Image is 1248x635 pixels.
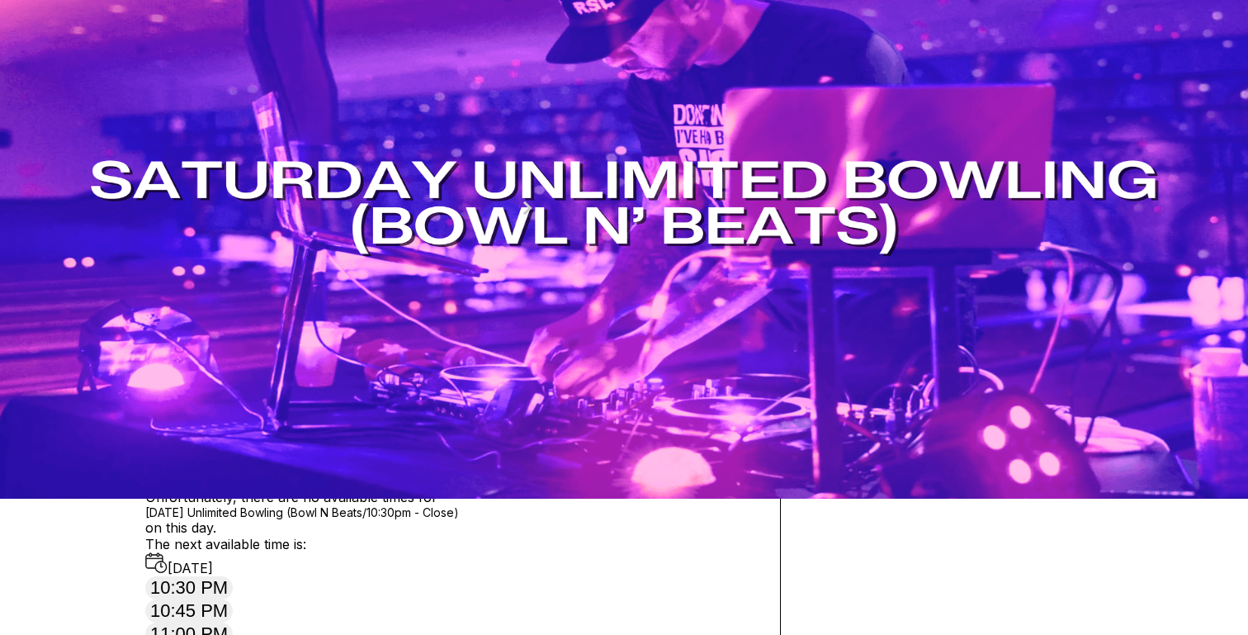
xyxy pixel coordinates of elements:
button: 10:45 PM [145,599,233,623]
div: The next available time is: [145,536,755,576]
div: Unfortunately, there are no available times for on this day. [145,489,755,536]
div: [DATE] [145,552,755,576]
a: [DATE] Unlimited Bowling (Bowl N Beats/10:30pm - Close) [145,505,755,519]
button: 10:30 PM [145,576,233,599]
button: Next Month [514,195,541,221]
